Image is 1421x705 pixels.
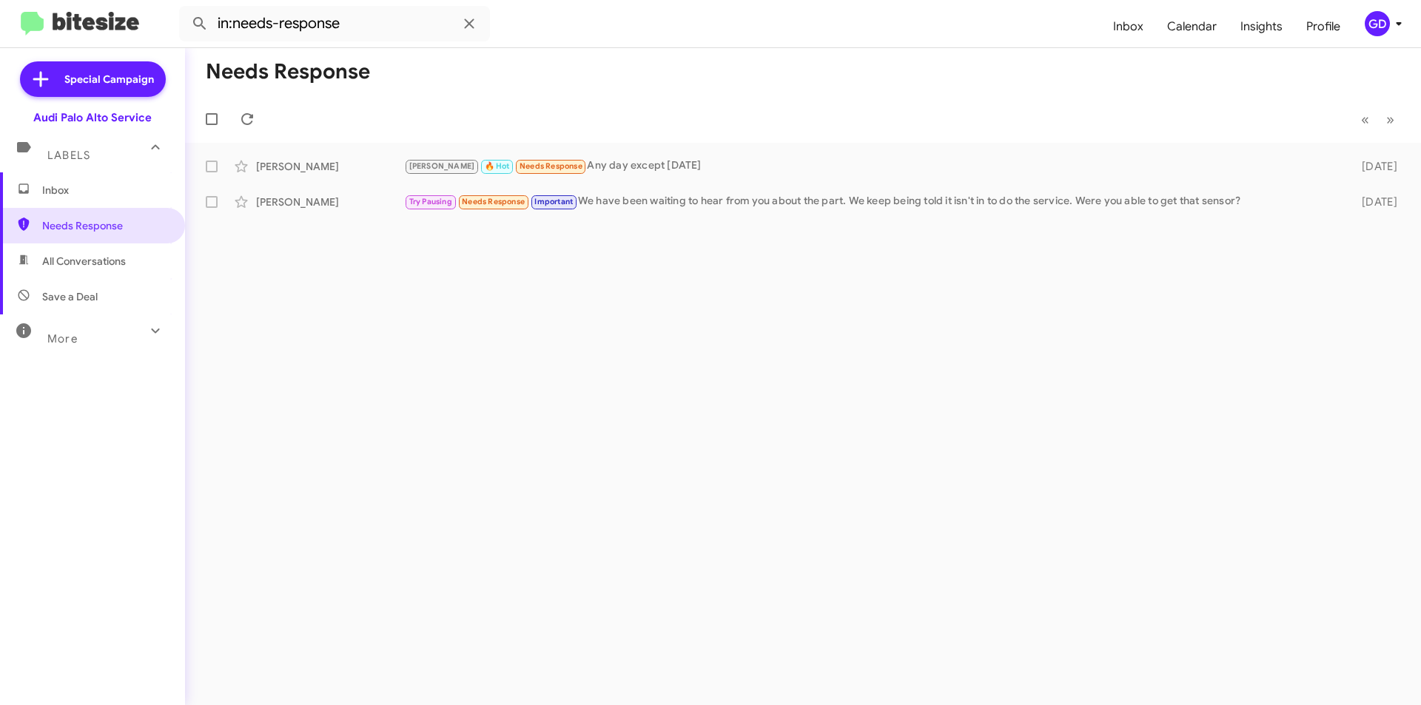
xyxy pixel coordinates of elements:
span: [PERSON_NAME] [409,161,475,171]
a: Profile [1294,5,1352,48]
button: GD [1352,11,1405,36]
input: Search [179,6,490,41]
span: Labels [47,149,90,162]
div: Audi Palo Alto Service [33,110,152,125]
span: Needs Response [462,197,525,206]
span: All Conversations [42,254,126,269]
span: » [1386,110,1394,129]
span: Needs Response [42,218,168,233]
span: Try Pausing [409,197,452,206]
a: Insights [1229,5,1294,48]
div: GD [1365,11,1390,36]
a: Special Campaign [20,61,166,97]
div: We have been waiting to hear from you about the part. We keep being told it isn't in to do the se... [404,193,1338,210]
span: 🔥 Hot [485,161,510,171]
nav: Page navigation example [1353,104,1403,135]
h1: Needs Response [206,60,370,84]
div: [PERSON_NAME] [256,195,404,209]
span: Inbox [42,183,168,198]
div: [DATE] [1338,159,1409,174]
div: [DATE] [1338,195,1409,209]
span: « [1361,110,1369,129]
a: Inbox [1101,5,1155,48]
a: Calendar [1155,5,1229,48]
span: Important [534,197,573,206]
span: More [47,332,78,345]
button: Previous [1352,104,1378,135]
span: Special Campaign [64,72,154,87]
div: [PERSON_NAME] [256,159,404,174]
span: Save a Deal [42,289,98,304]
button: Next [1377,104,1403,135]
div: Any day except [DATE] [404,158,1338,175]
span: Needs Response [520,161,582,171]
